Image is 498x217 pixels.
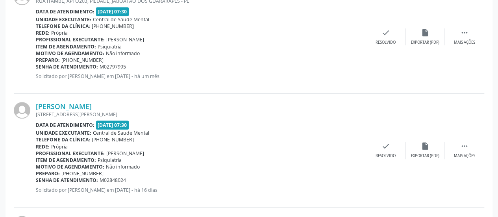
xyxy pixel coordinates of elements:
[106,36,144,43] span: [PERSON_NAME]
[36,63,98,70] b: Senha de atendimento:
[92,23,134,30] span: [PHONE_NUMBER]
[36,8,94,15] b: Data de atendimento:
[36,57,60,63] b: Preparo:
[36,187,366,193] p: Solicitado por [PERSON_NAME] em [DATE] - há 16 dias
[421,28,430,37] i: insert_drive_file
[100,177,126,184] span: M02848024
[106,163,140,170] span: Não informado
[36,73,366,80] p: Solicitado por [PERSON_NAME] em [DATE] - há um mês
[36,150,105,157] b: Profissional executante:
[36,157,96,163] b: Item de agendamento:
[92,136,134,143] span: [PHONE_NUMBER]
[98,157,122,163] span: Psiquiatria
[36,36,105,43] b: Profissional executante:
[93,130,149,136] span: Central de Saude Mental
[36,50,104,57] b: Motivo de agendamento:
[411,153,439,159] div: Exportar (PDF)
[14,102,30,119] img: img
[98,43,122,50] span: Psiquiatria
[36,122,94,128] b: Data de atendimento:
[36,16,91,23] b: Unidade executante:
[36,23,90,30] b: Telefone da clínica:
[36,136,90,143] b: Telefone da clínica:
[381,28,390,37] i: check
[96,7,129,16] span: [DATE] 07:30
[106,150,144,157] span: [PERSON_NAME]
[96,121,129,130] span: [DATE] 07:30
[106,50,140,57] span: Não informado
[376,40,396,45] div: Resolvido
[93,16,149,23] span: Central de Saude Mental
[36,43,96,50] b: Item de agendamento:
[454,40,475,45] div: Mais ações
[411,40,439,45] div: Exportar (PDF)
[381,142,390,150] i: check
[36,130,91,136] b: Unidade executante:
[36,111,366,118] div: [STREET_ADDRESS][PERSON_NAME]
[36,170,60,177] b: Preparo:
[61,57,104,63] span: [PHONE_NUMBER]
[51,30,68,36] span: Própria
[51,143,68,150] span: Própria
[36,163,104,170] b: Motivo de agendamento:
[36,102,92,111] a: [PERSON_NAME]
[36,177,98,184] b: Senha de atendimento:
[454,153,475,159] div: Mais ações
[421,142,430,150] i: insert_drive_file
[36,30,50,36] b: Rede:
[100,63,126,70] span: M02797995
[460,28,469,37] i: 
[36,143,50,150] b: Rede:
[61,170,104,177] span: [PHONE_NUMBER]
[460,142,469,150] i: 
[376,153,396,159] div: Resolvido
